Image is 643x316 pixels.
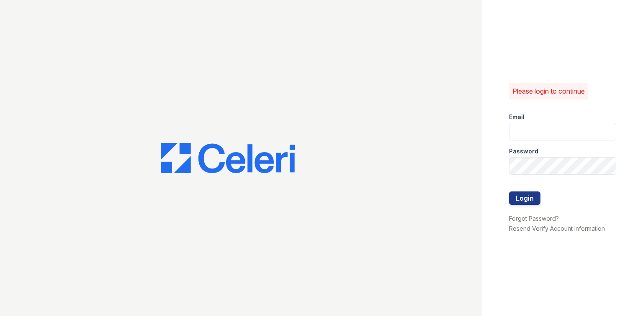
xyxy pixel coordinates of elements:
[509,225,605,232] a: Resend Verify Account Information
[509,147,538,155] label: Password
[512,86,585,96] p: Please login to continue
[509,215,559,222] a: Forgot Password?
[509,191,540,205] button: Login
[509,113,525,121] label: Email
[161,143,295,173] img: CE_Logo_Blue-a8612792a0a2168367f1c8372b55b34899dd931a85d93a1a3d3e32e68fde9ad4.png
